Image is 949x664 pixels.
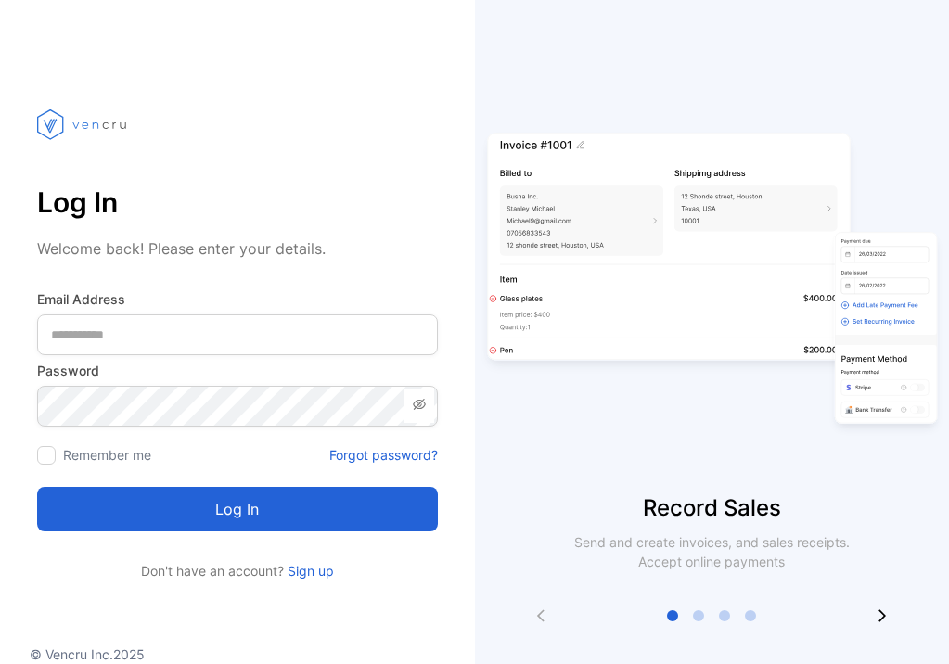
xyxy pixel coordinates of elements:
button: Log in [37,487,438,531]
a: Forgot password? [329,445,438,465]
label: Password [37,361,438,380]
img: vencru logo [37,74,130,174]
p: Welcome back! Please enter your details. [37,237,438,260]
a: Sign up [284,563,334,579]
p: Send and create invoices, and sales receipts. Accept online payments [563,532,860,571]
p: Log In [37,180,438,224]
p: Don't have an account? [37,561,438,581]
label: Email Address [37,289,438,309]
label: Remember me [63,447,151,463]
img: slider image [480,74,943,492]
